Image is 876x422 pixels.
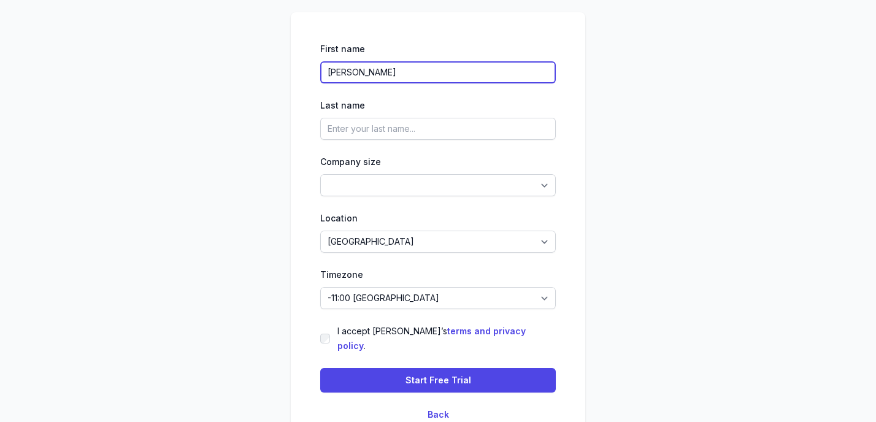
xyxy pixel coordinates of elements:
div: Location [320,211,556,226]
button: Start Free Trial [320,368,556,393]
div: Last name [320,98,556,113]
label: I accept [PERSON_NAME]’s . [337,324,556,353]
div: First name [320,42,556,56]
div: Timezone [320,267,556,282]
button: Back [428,407,449,422]
span: Start Free Trial [405,373,471,388]
input: Enter your first name... [320,61,556,83]
div: Company size [320,155,556,169]
input: Enter your last name... [320,118,556,140]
